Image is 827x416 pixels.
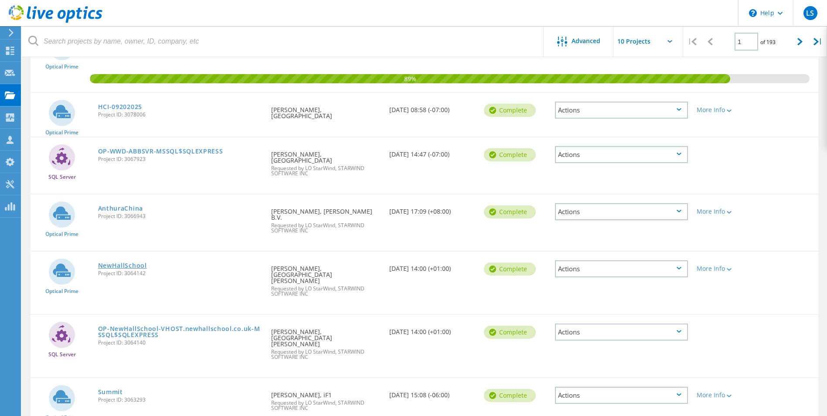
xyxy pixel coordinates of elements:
div: Actions [555,387,688,404]
div: [PERSON_NAME], [PERSON_NAME] B.V. [267,194,385,242]
div: Complete [484,205,536,218]
a: NewHallSchool [98,263,147,269]
span: Project ID: 3078006 [98,112,263,117]
span: Requested by LO StarWind, STARWIND SOFTWARE INC [271,166,381,176]
a: AnthuraChina [98,205,143,211]
span: Project ID: 3066943 [98,214,263,219]
div: More Info [697,208,751,215]
div: More Info [697,392,751,398]
a: HCI-09202025 [98,104,142,110]
div: [DATE] 14:00 (+01:00) [385,252,480,280]
span: LS [806,10,814,17]
div: [DATE] 14:47 (-07:00) [385,137,480,166]
div: [DATE] 17:09 (+08:00) [385,194,480,223]
span: Project ID: 3067923 [98,157,263,162]
div: Complete [484,389,536,402]
div: Actions [555,203,688,220]
div: | [809,26,827,57]
span: Project ID: 3064140 [98,340,263,345]
span: Optical Prime [45,289,78,294]
span: Requested by LO StarWind, STARWIND SOFTWARE INC [271,400,381,411]
div: More Info [697,266,751,272]
a: OP-WWD-ABBSVR-MSSQL$SQLEXPRESS [98,148,223,154]
span: Advanced [572,38,600,44]
div: | [683,26,701,57]
span: Requested by LO StarWind, STARWIND SOFTWARE INC [271,349,381,360]
input: Search projects by name, owner, ID, company, etc [22,26,544,57]
svg: \n [749,9,757,17]
span: Requested by LO StarWind, STARWIND SOFTWARE INC [271,286,381,297]
a: Summit [98,389,123,395]
span: Optical Prime [45,130,78,135]
div: [DATE] 08:58 (-07:00) [385,93,480,122]
div: Actions [555,260,688,277]
div: [PERSON_NAME], [GEOGRAPHIC_DATA][PERSON_NAME] [267,315,385,368]
div: Complete [484,104,536,117]
div: More Info [697,107,751,113]
a: Live Optics Dashboard [9,18,102,24]
div: Actions [555,324,688,341]
span: Project ID: 3063293 [98,397,263,402]
span: Project ID: 3064142 [98,271,263,276]
div: [PERSON_NAME], [GEOGRAPHIC_DATA] [267,93,385,128]
div: Complete [484,263,536,276]
span: Requested by LO StarWind, STARWIND SOFTWARE INC [271,223,381,233]
div: [PERSON_NAME], [GEOGRAPHIC_DATA][PERSON_NAME] [267,252,385,305]
div: [DATE] 14:00 (+01:00) [385,315,480,344]
span: SQL Server [48,174,76,180]
div: [DATE] 15:08 (-06:00) [385,378,480,407]
div: Complete [484,326,536,339]
span: Optical Prime [45,232,78,237]
div: [PERSON_NAME], [GEOGRAPHIC_DATA] [267,137,385,185]
span: Optical Prime [45,64,78,69]
span: of 193 [760,38,776,46]
span: 89% [90,74,730,82]
div: Complete [484,148,536,161]
div: Actions [555,102,688,119]
span: SQL Server [48,352,76,357]
a: OP-NewHallSchool-VHOST.newhallschool.co.uk-MSSQL$SQLEXPRESS [98,326,263,338]
div: Actions [555,146,688,163]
